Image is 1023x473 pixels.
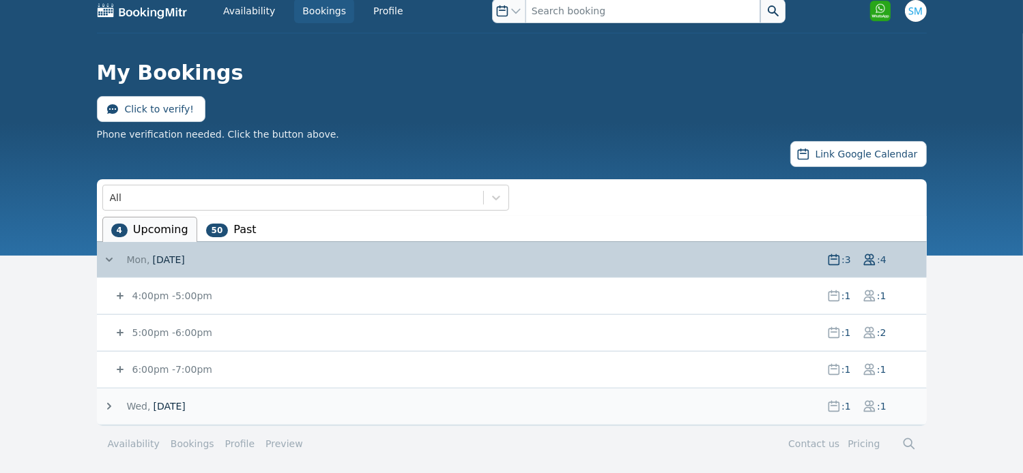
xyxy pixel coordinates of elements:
[152,253,184,266] span: [DATE]
[127,253,150,266] span: Mon,
[876,289,887,303] span: : 1
[97,3,188,19] img: BookingMitr
[876,363,887,376] span: : 1
[113,363,927,376] button: 6:00pm -7:00pm :1:1
[102,217,197,242] li: Upcoming
[265,438,303,449] a: Preview
[848,438,880,449] a: Pricing
[841,253,852,266] span: : 3
[225,437,255,451] a: Profile
[171,437,214,451] a: Bookings
[876,399,887,413] span: : 1
[108,437,160,451] a: Availability
[111,224,128,237] span: 4
[153,399,185,413] span: [DATE]
[102,253,927,266] button: Mon,[DATE]:3:4
[97,61,916,85] h1: My Bookings
[790,141,927,167] button: Link Google Calendar
[113,289,927,303] button: 4:00pm -5:00pm :1:1
[127,399,151,413] span: Wed,
[841,399,852,413] span: : 1
[130,290,212,301] small: 4:00pm - 5:00pm
[97,96,205,122] button: Click to verify!
[788,438,839,449] a: Contact us
[110,191,121,204] div: All
[97,127,339,141] span: Phone verification needed. Click the button above.
[876,326,887,339] span: : 2
[197,217,265,242] li: Past
[841,289,852,303] span: : 1
[113,326,927,339] button: 5:00pm -6:00pm :1:2
[206,224,229,237] span: 50
[130,364,212,375] small: 6:00pm - 7:00pm
[876,253,887,266] span: : 4
[841,326,852,339] span: : 1
[841,363,852,376] span: : 1
[130,327,212,338] small: 5:00pm - 6:00pm
[102,399,927,413] button: Wed,[DATE]:1:1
